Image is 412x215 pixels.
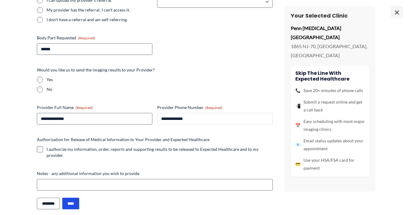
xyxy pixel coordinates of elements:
[37,170,273,177] label: Notes - any additional information you wish to provide
[295,121,300,129] span: 📅
[47,86,273,92] label: No
[295,141,300,149] span: 📧
[295,160,300,168] span: 💳
[295,87,300,94] span: 📞
[391,6,403,18] span: ×
[47,77,273,83] label: Yes
[76,105,93,110] span: (Required)
[37,137,209,143] legend: Authorization for Release of Medical Information to Your Provider and Expected Healthcare
[295,156,365,172] li: Use your HSA/FSA card for payment
[295,117,365,133] li: Easy scheduling with most major imaging clinics
[295,70,365,82] h4: Skip the line with Expected Healthcare
[291,42,369,60] p: 1865 NJ-70, [GEOGRAPHIC_DATA], [GEOGRAPHIC_DATA]
[291,24,369,41] p: Penn [MEDICAL_DATA] [GEOGRAPHIC_DATA]
[295,98,365,114] li: Submit a request online and get a call back
[47,7,152,13] label: My provider has the referral; I can't access it.
[205,105,222,110] span: (Required)
[295,102,300,110] span: 📲
[291,12,369,19] h3: Your Selected Clinic
[47,17,152,23] label: I don't have a referral and am self-referring.
[47,146,273,158] label: I authorize my information, order, reports and supporting results to be released to Expected Heal...
[37,104,152,111] label: Provider Full Name
[295,137,365,153] li: Email status updates about your appointment
[37,35,152,41] label: Body Part Requested
[295,87,365,94] li: Save 20+ minutes of phone calls
[78,36,95,40] span: (Required)
[157,104,273,111] label: Provider Phone Number
[37,67,155,73] legend: Would you like us to send the imaging results to your Provider?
